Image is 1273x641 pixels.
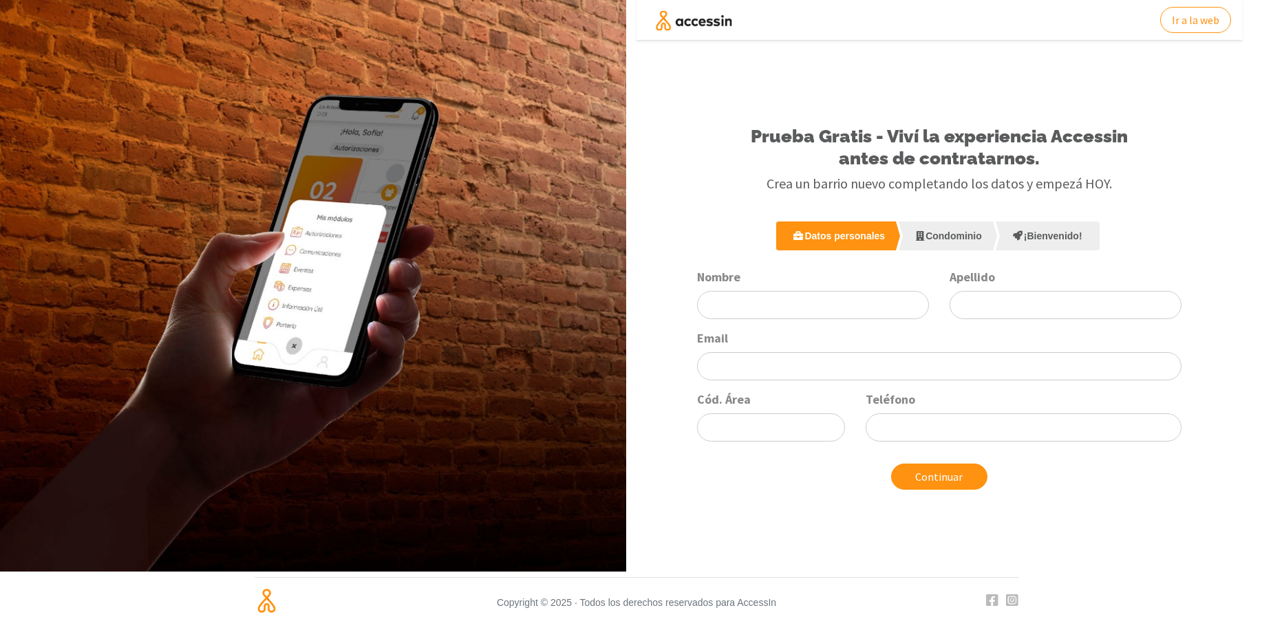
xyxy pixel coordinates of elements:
[899,221,993,250] a: Condominio
[647,125,1232,169] h1: Prueba Gratis - Viví la experiencia Accessin antes de contratarnos.
[891,464,987,490] button: Continuar
[697,269,740,285] label: Nombre
[647,175,1232,193] h3: Crea un barrio nuevo completando los datos y empezá HOY.
[648,10,740,31] img: AccessIn
[255,589,279,613] img: Isologo
[866,391,915,408] label: Teléfono
[996,221,1100,250] a: ¡Bienvenido!
[697,391,751,408] label: Cód. Área
[385,589,888,616] small: Copyright © 2025 · Todos los derechos reservados para AccessIn
[950,269,995,285] label: Apellido
[776,221,896,250] a: Datos personales
[697,330,728,347] label: Email
[1160,7,1231,33] a: Ir a la web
